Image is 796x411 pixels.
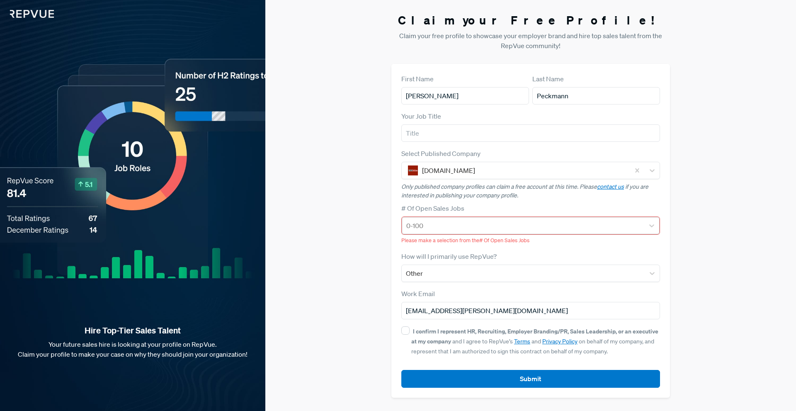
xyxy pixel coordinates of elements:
[401,74,434,84] label: First Name
[401,111,441,121] label: Your Job Title
[401,203,464,213] label: # Of Open Sales Jobs
[401,237,529,244] span: Please make a selection from the # Of Open Sales Jobs
[13,339,252,359] p: Your future sales hire is looking at your profile on RepVue. Claim your profile to make your case...
[401,302,660,319] input: Email
[532,87,660,105] input: Last Name
[401,289,435,299] label: Work Email
[401,370,660,388] button: Submit
[542,338,578,345] a: Privacy Policy
[13,325,252,336] strong: Hire Top-Tier Sales Talent
[597,183,624,190] a: contact us
[514,338,530,345] a: Terms
[401,87,529,105] input: First Name
[401,148,481,158] label: Select Published Company
[391,13,670,27] h3: Claim your Free Profile!
[401,251,497,261] label: How will I primarily use RepVue?
[408,165,418,175] img: 1000Bulbs.com
[401,124,660,142] input: Title
[401,182,660,200] p: Only published company profiles can claim a free account at this time. Please if you are interest...
[411,327,658,345] strong: I confirm I represent HR, Recruiting, Employer Branding/PR, Sales Leadership, or an executive at ...
[391,31,670,51] p: Claim your free profile to showcase your employer brand and hire top sales talent from the RepVue...
[411,328,658,355] span: and I agree to RepVue’s and on behalf of my company, and represent that I am authorized to sign t...
[532,74,564,84] label: Last Name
